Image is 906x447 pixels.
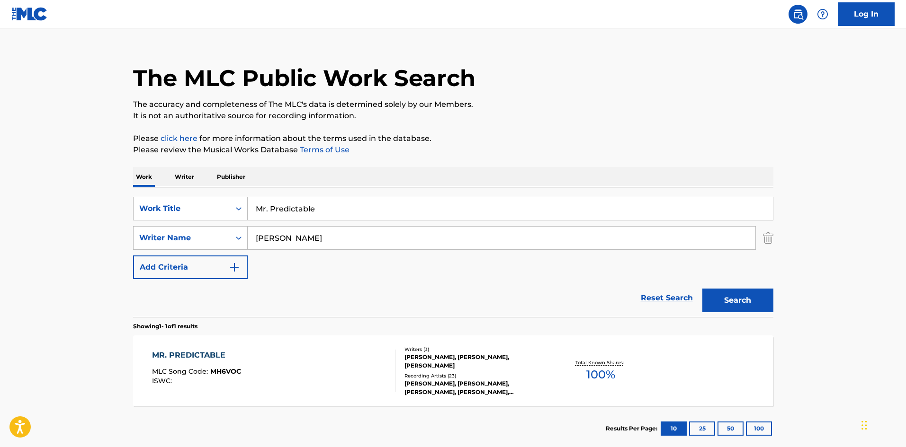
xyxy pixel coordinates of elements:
p: Showing 1 - 1 of 1 results [133,322,197,331]
div: MR. PREDICTABLE [152,350,241,361]
p: Publisher [214,167,248,187]
a: Terms of Use [298,145,350,154]
img: Delete Criterion [763,226,773,250]
a: MR. PREDICTABLEMLC Song Code:MH6VOCISWC:Writers (3)[PERSON_NAME], [PERSON_NAME], [PERSON_NAME]Rec... [133,335,773,406]
p: Results Per Page: [606,424,660,433]
button: 50 [718,421,744,436]
button: 10 [661,421,687,436]
div: Help [813,5,832,24]
div: Recording Artists ( 23 ) [404,372,547,379]
a: click here [161,134,197,143]
p: Work [133,167,155,187]
button: 100 [746,421,772,436]
img: help [817,9,828,20]
a: Log In [838,2,895,26]
iframe: Chat Widget [859,402,906,447]
img: search [792,9,804,20]
div: Drag [861,411,867,439]
button: Add Criteria [133,255,248,279]
p: Please for more information about the terms used in the database. [133,133,773,144]
span: MLC Song Code : [152,367,210,376]
div: [PERSON_NAME], [PERSON_NAME], [PERSON_NAME], [PERSON_NAME], [PERSON_NAME] [404,379,547,396]
div: Writers ( 3 ) [404,346,547,353]
p: Please review the Musical Works Database [133,144,773,156]
p: It is not an authoritative source for recording information. [133,110,773,122]
span: 100 % [586,366,615,383]
span: ISWC : [152,377,174,385]
p: Writer [172,167,197,187]
a: Reset Search [636,288,698,308]
button: Search [702,289,773,312]
div: [PERSON_NAME], [PERSON_NAME], [PERSON_NAME] [404,353,547,370]
div: Work Title [139,203,224,214]
img: MLC Logo [11,7,48,21]
h1: The MLC Public Work Search [133,64,475,92]
img: 9d2ae6d4665cec9f34b9.svg [229,262,240,273]
a: Public Search [789,5,807,24]
p: Total Known Shares: [575,359,626,366]
div: Writer Name [139,232,224,244]
span: MH6VOC [210,367,241,376]
p: The accuracy and completeness of The MLC's data is determined solely by our Members. [133,99,773,110]
button: 25 [689,421,715,436]
form: Search Form [133,197,773,317]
